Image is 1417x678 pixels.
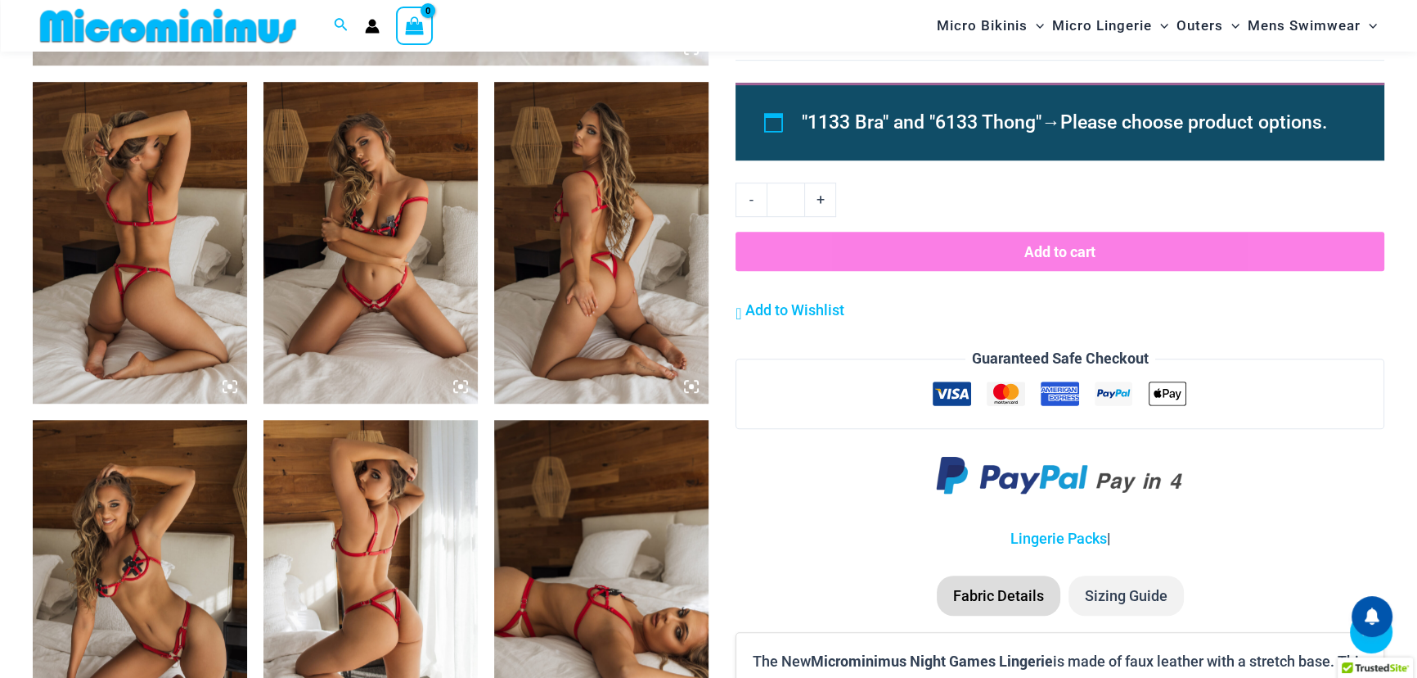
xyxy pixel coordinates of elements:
span: Micro Bikinis [937,5,1028,47]
b: Microminimus Night Games Lingerie [811,651,1053,671]
input: Product quantity [767,183,805,217]
li: → [802,104,1347,142]
li: Fabric Details [937,576,1060,617]
nav: Site Navigation [930,2,1384,49]
p: | [735,527,1384,551]
img: Night Games Red 1133 Bralette 6133 Thong [263,82,478,404]
a: Micro BikinisMenu ToggleMenu Toggle [933,5,1048,47]
a: Micro LingerieMenu ToggleMenu Toggle [1048,5,1172,47]
a: + [805,183,836,217]
button: Add to cart [735,232,1384,271]
span: Menu Toggle [1152,5,1168,47]
span: Menu Toggle [1028,5,1044,47]
img: Night Games Red 1133 Bralette 6133 Thong [494,82,708,404]
a: - [735,183,767,217]
span: Menu Toggle [1361,5,1377,47]
a: Mens SwimwearMenu ToggleMenu Toggle [1244,5,1381,47]
span: Add to Wishlist [745,301,844,319]
img: Night Games Red 1133 Bralette 6133 Thong [33,82,247,404]
a: Account icon link [365,19,380,34]
span: Please choose product options. [1060,111,1327,133]
a: OutersMenu ToggleMenu Toggle [1172,5,1244,47]
li: Sizing Guide [1068,576,1184,617]
a: Search icon link [334,16,349,36]
span: Mens Swimwear [1248,5,1361,47]
span: Menu Toggle [1223,5,1239,47]
a: View Shopping Cart, empty [396,7,434,44]
img: MM SHOP LOGO FLAT [34,7,303,44]
span: Outers [1176,5,1223,47]
span: Micro Lingerie [1052,5,1152,47]
span: "1133 Bra" and "6133 Thong" [802,111,1041,133]
a: Add to Wishlist [735,298,844,323]
a: Lingerie Packs [1010,530,1107,547]
legend: Guaranteed Safe Checkout [965,346,1155,371]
